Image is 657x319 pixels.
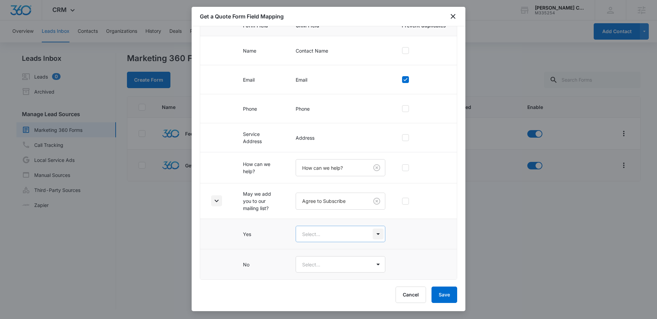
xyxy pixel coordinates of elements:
p: Phone [296,105,385,112]
p: Email [296,76,385,83]
td: Phone [235,94,287,123]
p: Contact Name [296,47,385,54]
td: Yes [235,219,287,249]
button: Clear [371,162,382,173]
h1: Get a Quote Form Field Mapping [200,12,284,20]
button: close [449,12,457,20]
button: Save [431,287,457,303]
td: Service Address [235,123,287,152]
td: May we add you to our mailing list? [235,183,287,219]
button: Toggle Row Expanded [211,195,222,206]
td: Email [235,65,287,94]
td: Name [235,36,287,65]
button: Cancel [396,287,426,303]
td: How can we help? [235,152,287,183]
button: Clear [371,196,382,207]
p: Address [296,134,385,141]
td: No [235,249,287,280]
